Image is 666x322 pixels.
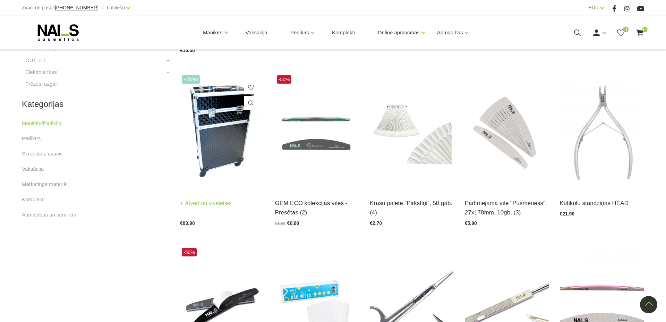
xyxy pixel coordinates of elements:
[275,198,360,217] a: GEM ECO kolekcijas vīles - Presētas (2)
[277,75,292,84] span: -50%
[370,220,382,226] span: €2.70
[589,3,599,12] a: EUR
[465,198,549,217] a: Pārlīmējamā vīle "Pusmēness", 27x178mm, 10gb. (3)
[290,19,309,46] a: Pedikīrs
[22,195,45,204] a: Komplekti
[180,198,232,208] a: Atvērt un izvēlēties
[378,19,420,46] a: Online apmācības
[22,165,44,173] a: Vaksācija
[616,28,625,37] a: 0
[102,3,103,12] span: |
[107,3,125,12] a: Latviešu
[22,180,69,188] a: Mārketinga materiāli
[180,220,195,226] span: €83.90
[560,198,644,208] a: Kutikulu standziņas HEAD
[560,74,644,190] img: Kutikulu standziņu raksturojumi:NY – 1 – 3 NY – 1 – 5 NY – 1 – 7Medicīnisks nerūsējošais tērauds ...
[642,27,648,32] span: 17
[182,248,197,256] span: -50%
[180,48,195,53] span: €10.50
[607,3,609,12] span: |
[275,221,285,226] span: €1.60
[370,74,454,190] img: Dažāda veida paletes toņu / dizainu prezentācijai...
[22,134,41,143] a: Pedikīrs
[22,100,170,109] h2: Kategorijas
[22,3,99,12] div: Zvani un pasūti
[560,211,574,217] span: €21.90
[465,74,549,190] img: PĀRLĪMĒJAMĀ VĪLE “PUSMĒNESS”Veidi:- “Pusmēness”, 27x178mm, 10gb. (100 (-1))- “Pusmēness”, 27x178m...
[25,68,57,76] a: Elektroierīces
[25,56,46,65] a: OUTLET
[370,198,454,217] a: Krāsu palete "Pirkstiņi", 50 gab. (4)
[287,220,299,226] span: €0.80
[275,74,360,190] img: GEM kolekcijas vīles - Presētas:- 100/100 STR Emerald- 180/180 STR Saphire- 240/240 HM Green Core...
[22,211,76,219] a: Apmācības un semināri
[240,16,273,49] a: Vaksācija
[22,119,62,127] a: Manikīrs/Pedikīrs
[180,74,265,190] img: Profesionāls Koferis manikīra un kosmētikas piederumiemPiejams dažādās krāsās:Melns, balts, zelta...
[25,80,58,88] a: Frēzes, uzgaļi
[623,27,629,32] span: 0
[166,56,170,65] a: +
[465,220,477,226] span: €5.90
[22,150,63,158] a: Skropstas, uzacis
[635,28,644,37] a: 17
[55,5,99,10] a: [PHONE_NUMBER]
[166,68,170,76] a: +
[326,16,360,49] a: Komplekti
[437,19,463,46] a: Apmācības
[182,75,200,84] span: +Video
[203,19,223,46] a: Manikīrs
